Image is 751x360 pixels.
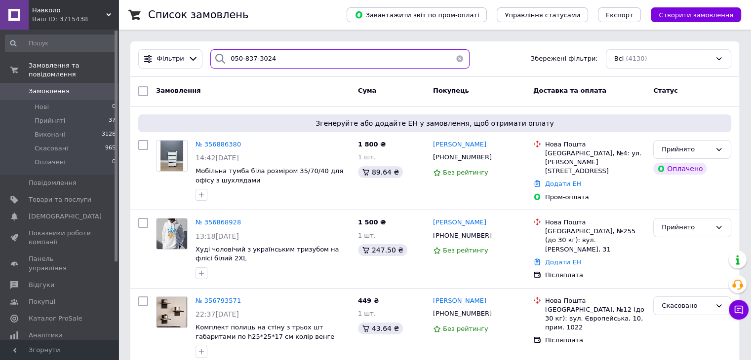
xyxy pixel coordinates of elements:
span: Завантажити звіт по пром-оплаті [355,10,479,19]
span: 449 ₴ [358,297,379,304]
span: Покупці [29,297,55,306]
div: 43.64 ₴ [358,323,403,334]
span: 1 500 ₴ [358,218,386,226]
div: Післяплата [545,336,645,345]
a: [PERSON_NAME] [433,140,486,149]
span: Без рейтингу [443,169,488,176]
span: Cума [358,87,376,94]
span: 965 [105,144,116,153]
span: 1 шт. [358,310,376,317]
span: 13:18[DATE] [196,232,239,240]
input: Пошук [5,35,117,52]
span: Аналітика [29,331,63,340]
span: 22:37[DATE] [196,310,239,318]
span: Створити замовлення [659,11,733,19]
span: Доставка та оплата [533,87,606,94]
span: [PHONE_NUMBER] [433,310,492,317]
span: (4130) [626,55,647,62]
a: Фото товару [156,140,188,172]
button: Чат з покупцем [729,300,749,320]
a: № 356868928 [196,218,241,226]
span: 1 шт. [358,153,376,161]
button: Завантажити звіт по пром-оплаті [347,7,487,22]
span: Замовлення [29,87,70,96]
span: Відгуки [29,281,54,289]
span: Фільтри [157,54,184,64]
a: [PERSON_NAME] [433,218,486,227]
span: Панель управління [29,254,91,272]
button: Управління статусами [497,7,588,22]
img: Фото товару [157,297,187,327]
span: Навколо [32,6,106,15]
span: 0 [112,103,116,111]
span: Статус [653,87,678,94]
span: Замовлення [156,87,200,94]
span: Повідомлення [29,179,77,187]
div: Скасовано [662,301,711,311]
a: № 356886380 [196,141,241,148]
span: Без рейтингу [443,325,488,332]
span: Всі [614,54,624,64]
div: [GEOGRAPHIC_DATA], №4: ул. [PERSON_NAME][STREET_ADDRESS] [545,149,645,176]
span: [PHONE_NUMBER] [433,232,492,239]
div: [GEOGRAPHIC_DATA], №12 (до 30 кг): вул. Європейська, 10, прим. 1022 [545,305,645,332]
div: 89.64 ₴ [358,166,403,178]
span: 3128 [102,130,116,139]
span: Нові [35,103,49,111]
span: Товари та послуги [29,195,91,204]
input: Пошук за номером замовлення, ПІБ покупця, номером телефону, Email, номером накладної [210,49,470,69]
span: [PHONE_NUMBER] [433,153,492,161]
span: Показники роботи компанії [29,229,91,247]
div: [GEOGRAPHIC_DATA], №255 (до 30 кг): вул. [PERSON_NAME], 31 [545,227,645,254]
a: № 356793571 [196,297,241,304]
div: Післяплата [545,271,645,280]
span: Експорт [606,11,633,19]
span: Прийняті [35,116,65,125]
button: Очистить [450,49,470,69]
a: [PERSON_NAME] [433,296,486,306]
div: Нова Пошта [545,140,645,149]
div: Оплачено [653,163,707,175]
span: Без рейтингу [443,247,488,254]
span: Каталог ProSale [29,314,82,323]
span: 14:42[DATE] [196,154,239,162]
a: Худі чоловічий з українським тризубом на флісі білий 2XL [196,246,339,262]
span: Скасовані [35,144,68,153]
div: Пром-оплата [545,193,645,202]
a: Комплект полиць на стіну з трьох шт габаритами по h25*25*17 см колір венге [196,324,334,340]
h1: Список замовлень [148,9,248,21]
span: [PERSON_NAME] [433,141,486,148]
button: Експорт [598,7,641,22]
span: Покупець [433,87,469,94]
a: Фото товару [156,218,188,250]
span: [PERSON_NAME] [433,297,486,304]
div: Прийнято [662,144,711,155]
span: Оплачені [35,158,66,167]
div: 247.50 ₴ [358,244,407,256]
img: Фото товару [157,218,187,249]
span: [PERSON_NAME] [433,218,486,226]
span: Згенеруйте або додайте ЕН у замовлення, щоб отримати оплату [142,118,727,128]
div: Нова Пошта [545,218,645,227]
span: Управління статусами [505,11,580,19]
a: Фото товару [156,296,188,328]
a: Додати ЕН [545,258,581,266]
a: Додати ЕН [545,180,581,187]
span: [DEMOGRAPHIC_DATA] [29,212,102,221]
span: 1 шт. [358,232,376,239]
span: Замовлення та повідомлення [29,61,119,79]
a: Мобільна тумба біла розміром 35/70/40 для офісу з шухлядами [196,167,343,184]
span: 37 [109,116,116,125]
button: Створити замовлення [651,7,741,22]
span: Виконані [35,130,65,139]
span: 0 [112,158,116,167]
div: Нова Пошта [545,296,645,305]
span: Збережені фільтри: [531,54,598,64]
div: Прийнято [662,222,711,233]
